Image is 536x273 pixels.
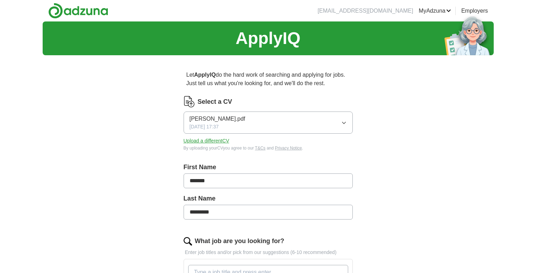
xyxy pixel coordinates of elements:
[184,249,353,256] p: Enter job titles and/or pick from our suggestions (6-10 recommended)
[184,163,353,172] label: First Name
[275,146,302,151] a: Privacy Notice
[198,97,232,107] label: Select a CV
[190,115,245,123] span: [PERSON_NAME].pdf
[184,194,353,203] label: Last Name
[184,96,195,107] img: CV Icon
[184,68,353,90] p: Let do the hard work of searching and applying for jobs. Just tell us what you're looking for, an...
[318,7,413,15] li: [EMAIL_ADDRESS][DOMAIN_NAME]
[461,7,488,15] a: Employers
[419,7,451,15] a: MyAdzuna
[184,145,353,151] div: By uploading your CV you agree to our and .
[184,112,353,134] button: [PERSON_NAME].pdf[DATE] 17:37
[190,123,219,131] span: [DATE] 17:37
[184,237,192,246] img: search.png
[184,137,229,145] button: Upload a differentCV
[48,3,108,19] img: Adzuna logo
[235,26,300,51] h1: ApplyIQ
[194,72,216,78] strong: ApplyIQ
[195,236,284,246] label: What job are you looking for?
[255,146,265,151] a: T&Cs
